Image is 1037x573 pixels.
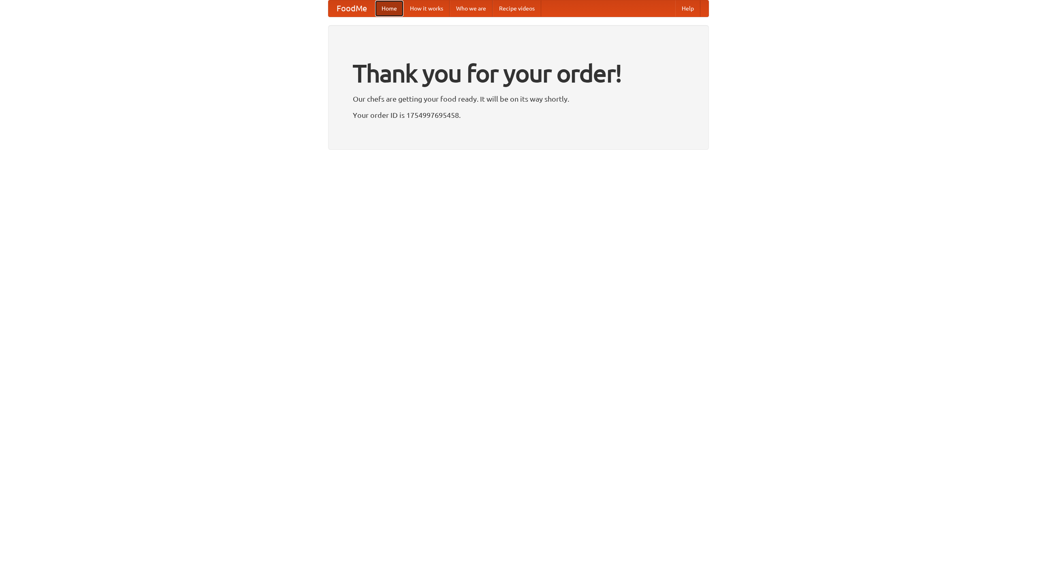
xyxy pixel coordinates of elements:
[403,0,450,17] a: How it works
[493,0,541,17] a: Recipe videos
[353,54,684,93] h1: Thank you for your order!
[329,0,375,17] a: FoodMe
[353,93,684,105] p: Our chefs are getting your food ready. It will be on its way shortly.
[353,109,684,121] p: Your order ID is 1754997695458.
[375,0,403,17] a: Home
[675,0,700,17] a: Help
[450,0,493,17] a: Who we are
